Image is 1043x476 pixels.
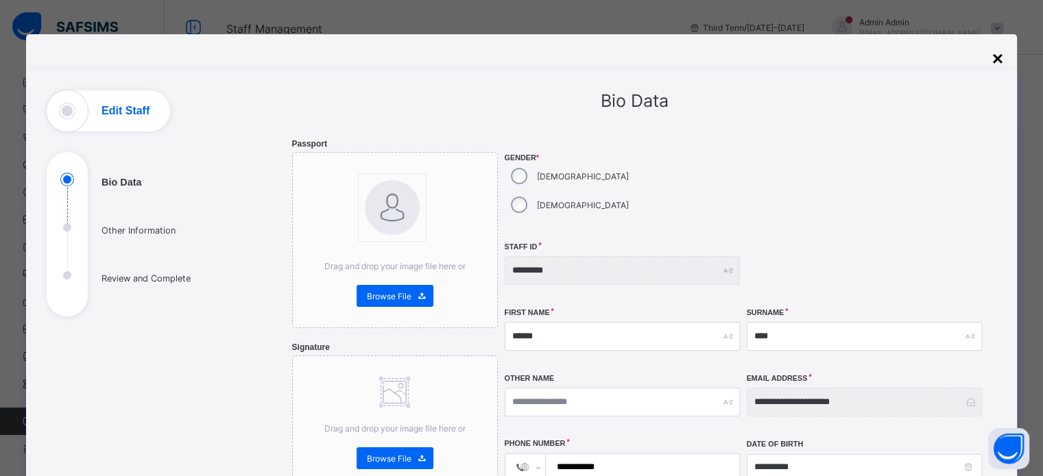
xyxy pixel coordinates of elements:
[505,308,550,316] label: First Name
[505,153,740,162] span: Gender
[747,440,804,448] label: Date of Birth
[537,171,629,181] label: [DEMOGRAPHIC_DATA]
[101,105,149,116] h1: Edit Staff
[601,90,669,111] span: Bio Data
[324,423,466,434] span: Drag and drop your image file here or
[367,291,411,301] span: Browse File
[992,48,1003,70] div: ×
[747,374,808,382] label: Email Address
[292,139,327,149] span: Passport
[537,200,629,210] label: [DEMOGRAPHIC_DATA]
[292,152,498,328] div: bannerImageDrag and drop your image file here orBrowse File
[505,374,555,382] label: Other Name
[292,342,330,352] span: Signature
[324,261,466,271] span: Drag and drop your image file here or
[747,308,784,316] label: Surname
[505,439,566,447] label: Phone Number
[367,453,411,464] span: Browse File
[988,428,1029,469] button: Open asap
[365,180,420,235] img: bannerImage
[505,242,538,251] label: Staff ID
